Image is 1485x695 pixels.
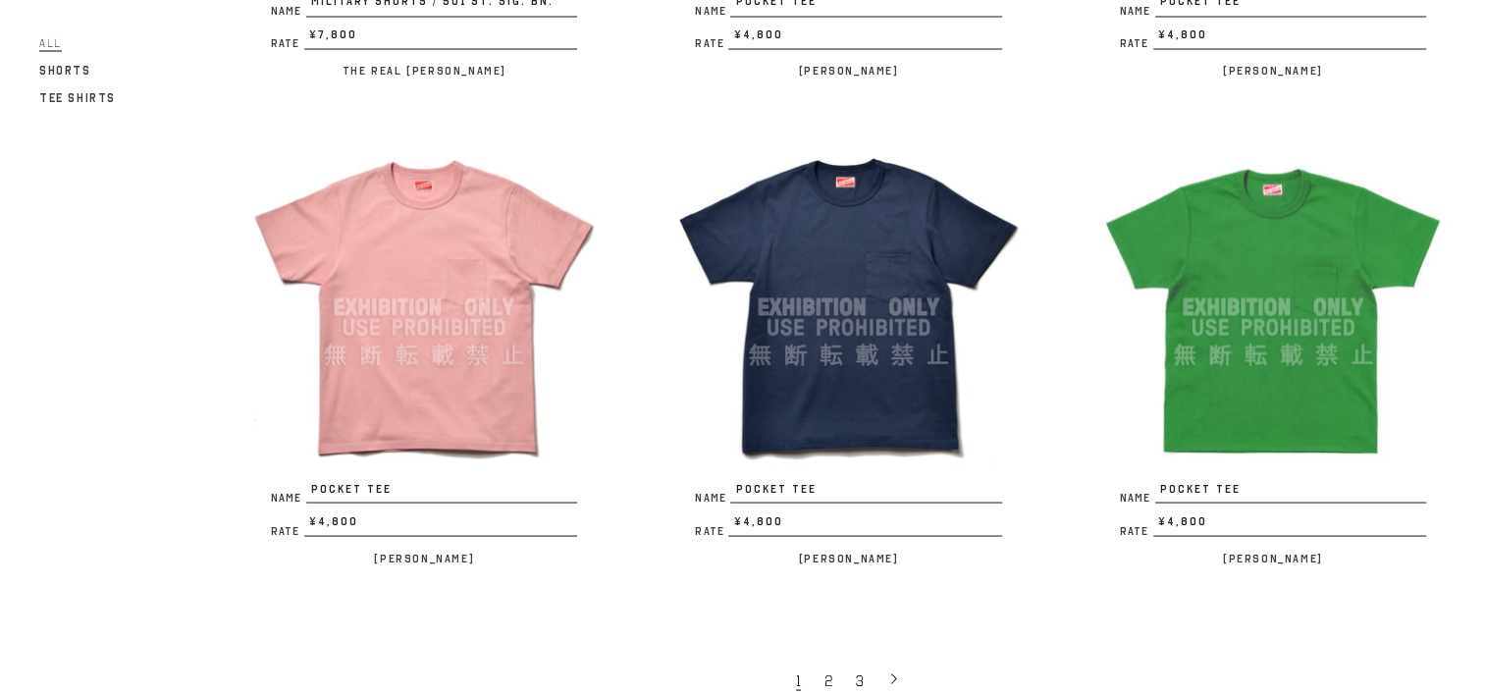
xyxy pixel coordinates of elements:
span: Rate [1120,38,1153,49]
span: Rate [271,525,304,536]
span: Rate [271,38,304,49]
a: Shorts [39,59,91,82]
span: 2 [824,670,832,690]
a: All [39,31,62,55]
span: POCKET TEE [306,480,577,504]
span: ¥4,800 [304,512,577,536]
span: ¥7,800 [304,27,577,50]
span: Name [271,492,306,503]
a: Tee Shirts [39,86,116,110]
span: Rate [695,38,728,49]
span: Shorts [39,64,91,78]
img: POCKET TEE [675,134,1021,479]
span: Name [1120,6,1155,17]
a: POCKET TEE NamePOCKET TEE Rate¥4,800 [PERSON_NAME] [251,134,597,568]
p: [PERSON_NAME] [675,546,1021,569]
span: Rate [1120,525,1153,536]
p: [PERSON_NAME] [1100,546,1446,569]
span: Tee Shirts [39,91,116,105]
span: ¥4,800 [1153,512,1426,536]
span: POCKET TEE [730,480,1001,504]
a: POCKET TEE NamePOCKET TEE Rate¥4,800 [PERSON_NAME] [1100,134,1446,568]
span: Rate [695,525,728,536]
span: 3 [856,670,864,690]
p: [PERSON_NAME] [1100,59,1446,82]
span: POCKET TEE [1155,480,1426,504]
span: Name [1120,492,1155,503]
span: Name [695,6,730,17]
img: POCKET TEE [251,134,597,479]
a: POCKET TEE NamePOCKET TEE Rate¥4,800 [PERSON_NAME] [675,134,1021,568]
p: The Real [PERSON_NAME] [251,59,597,82]
span: Name [271,6,306,17]
span: ¥4,800 [728,27,1001,50]
span: ¥4,800 [1153,27,1426,50]
span: Name [695,492,730,503]
span: All [39,36,62,51]
p: [PERSON_NAME] [675,59,1021,82]
img: POCKET TEE [1100,134,1446,479]
span: ¥4,800 [728,512,1001,536]
p: [PERSON_NAME] [251,546,597,569]
span: 1 [796,670,801,690]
